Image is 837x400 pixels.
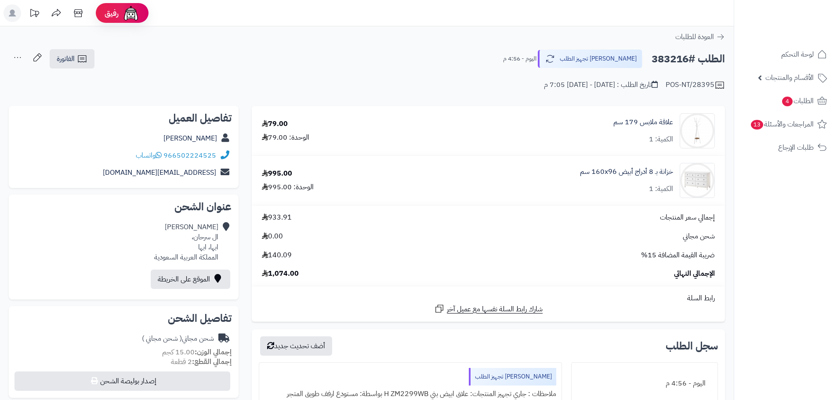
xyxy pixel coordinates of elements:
span: 1,074.00 [262,269,299,279]
span: ضريبة القيمة المضافة 15% [641,250,715,260]
h2: تفاصيل الشحن [16,313,232,324]
a: واتساب [136,150,162,161]
img: 1698238558-2-90x90.png [680,113,714,148]
span: شارك رابط السلة نفسها مع عميل آخر [447,304,543,314]
div: تاريخ الطلب : [DATE] - [DATE] 7:05 م [544,80,658,90]
span: 4 [782,97,793,106]
span: 933.91 [262,213,292,223]
strong: إجمالي الوزن: [195,347,232,357]
img: ai-face.png [122,4,140,22]
span: طلبات الإرجاع [778,141,814,154]
span: إجمالي سعر المنتجات [660,213,715,223]
span: لوحة التحكم [781,48,814,61]
span: الأقسام والمنتجات [765,72,814,84]
a: طلبات الإرجاع [739,137,832,158]
div: الوحدة: 79.00 [262,133,309,143]
button: [PERSON_NAME] تجهيز الطلب [538,50,642,68]
a: تحديثات المنصة [23,4,45,24]
span: الطلبات [781,95,814,107]
strong: إجمالي القطع: [192,357,232,367]
div: 995.00 [262,169,292,179]
a: [EMAIL_ADDRESS][DOMAIN_NAME] [103,167,216,178]
div: الكمية: 1 [649,134,673,144]
a: خزانة بـ 8 أدراج أبيض ‎160x96 سم‏ [580,167,673,177]
button: أضف تحديث جديد [260,336,332,356]
h2: عنوان الشحن [16,202,232,212]
a: الفاتورة [50,49,94,68]
a: 966502224525 [163,150,216,161]
small: 2 قطعة [171,357,232,367]
span: 13 [751,120,763,130]
span: الإجمالي النهائي [674,269,715,279]
a: العودة للطلبات [675,32,725,42]
a: الموقع على الخريطة [151,270,230,289]
span: 140.09 [262,250,292,260]
span: المراجعات والأسئلة [750,118,814,130]
a: لوحة التحكم [739,44,832,65]
div: اليوم - 4:56 م [577,375,712,392]
h2: تفاصيل العميل [16,113,232,123]
a: [PERSON_NAME] [163,133,217,144]
div: الكمية: 1 [649,184,673,194]
div: [PERSON_NAME] ال سرحان، ابها، ابها المملكة العربية السعودية [154,222,218,262]
span: الفاتورة [57,54,75,64]
a: المراجعات والأسئلة13 [739,114,832,135]
div: الوحدة: 995.00 [262,182,314,192]
span: ( شحن مجاني ) [142,333,182,344]
a: شارك رابط السلة نفسها مع عميل آخر [434,303,543,314]
h3: سجل الطلب [666,341,718,351]
img: 1731233659-1-90x90.jpg [680,163,714,198]
div: POS-NT/28395 [666,80,725,90]
button: إصدار بوليصة الشحن [14,371,230,391]
div: رابط السلة [255,293,721,303]
a: علاقة ملابس 179 سم [613,117,673,127]
small: 15.00 كجم [162,347,232,357]
span: شحن مجاني [683,231,715,241]
span: 0.00 [262,231,283,241]
a: الطلبات4 [739,90,832,112]
div: [PERSON_NAME] تجهيز الطلب [469,368,556,386]
div: 79.00 [262,119,288,129]
h2: الطلب #383216 [652,50,725,68]
span: العودة للطلبات [675,32,714,42]
span: رفيق [105,8,119,18]
div: شحن مجاني [142,334,214,344]
small: اليوم - 4:56 م [503,54,536,63]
